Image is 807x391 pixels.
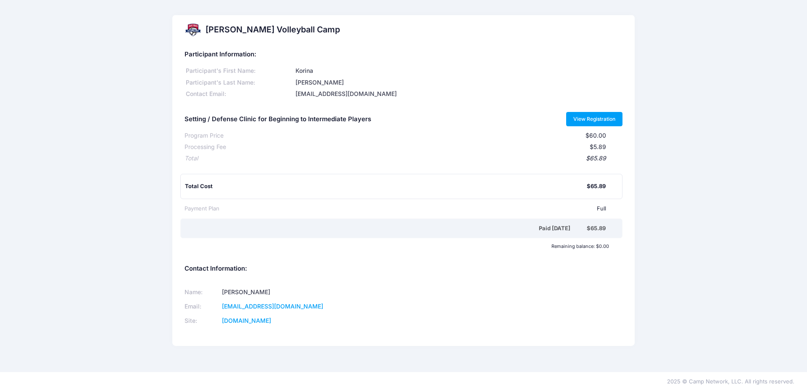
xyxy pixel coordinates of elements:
h2: [PERSON_NAME] Volleyball Camp [206,25,340,35]
div: Full [219,205,606,213]
div: $65.89 [587,224,606,233]
td: Site: [185,314,219,328]
span: 2025 © Camp Network, LLC. All rights reserved. [667,378,794,385]
div: Payment Plan [185,205,219,213]
div: Contact Email: [185,90,294,98]
div: Paid [DATE] [186,224,587,233]
span: $60.00 [585,132,606,139]
div: $65.89 [198,154,606,163]
div: Korina [294,66,623,75]
td: Email: [185,300,219,314]
div: Remaining balance: $0.00 [180,244,613,249]
h5: Participant Information: [185,51,622,59]
h5: Setting / Defense Clinic for Beginning to Intermediate Players [185,116,371,123]
h5: Contact Information: [185,265,622,273]
div: Processing Fee [185,143,226,152]
td: Name: [185,285,219,300]
div: $65.89 [587,182,606,191]
a: [EMAIL_ADDRESS][DOMAIN_NAME] [222,303,323,310]
td: [PERSON_NAME] [219,285,393,300]
a: [DOMAIN_NAME] [222,317,271,324]
div: Total Cost [185,182,587,191]
div: Participant's First Name: [185,66,294,75]
div: [EMAIL_ADDRESS][DOMAIN_NAME] [294,90,623,98]
div: Program Price [185,131,224,140]
a: View Registration [566,112,623,126]
div: [PERSON_NAME] [294,78,623,87]
div: Total [185,154,198,163]
div: Participant's Last Name: [185,78,294,87]
div: $5.89 [226,143,606,152]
